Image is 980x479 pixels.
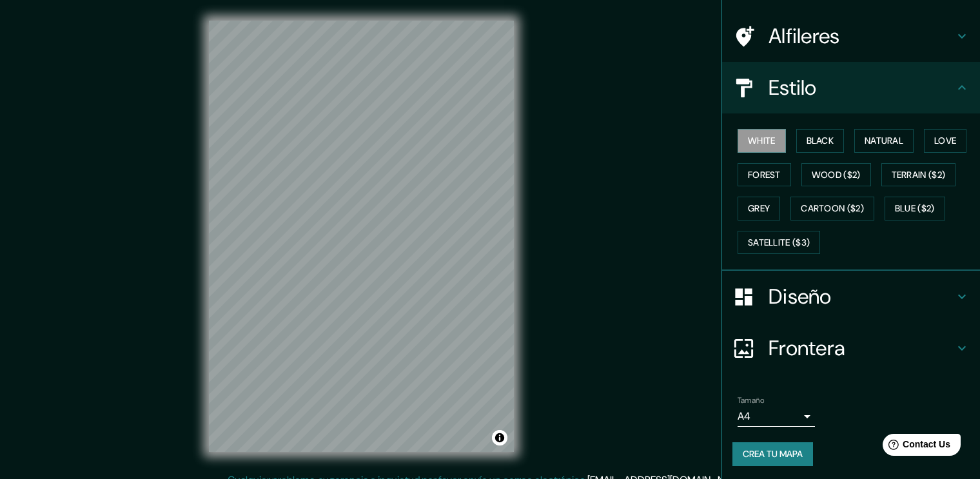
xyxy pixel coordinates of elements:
[769,75,954,101] h4: Estilo
[738,163,791,187] button: Forest
[722,62,980,113] div: Estilo
[722,322,980,374] div: Frontera
[722,271,980,322] div: Diseño
[885,197,945,220] button: Blue ($2)
[738,395,764,406] label: Tamaño
[738,406,815,427] div: A4
[738,129,786,153] button: White
[209,21,514,452] canvas: Map
[738,231,820,255] button: Satellite ($3)
[738,197,780,220] button: Grey
[492,430,507,445] button: Toggle attribution
[924,129,966,153] button: Love
[722,10,980,62] div: Alfileres
[865,429,966,465] iframe: Help widget launcher
[881,163,956,187] button: Terrain ($2)
[769,23,954,49] h4: Alfileres
[801,163,871,187] button: Wood ($2)
[790,197,874,220] button: Cartoon ($2)
[854,129,914,153] button: Natural
[796,129,845,153] button: Black
[769,335,954,361] h4: Frontera
[769,284,954,309] h4: Diseño
[732,442,813,466] button: Crea tu mapa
